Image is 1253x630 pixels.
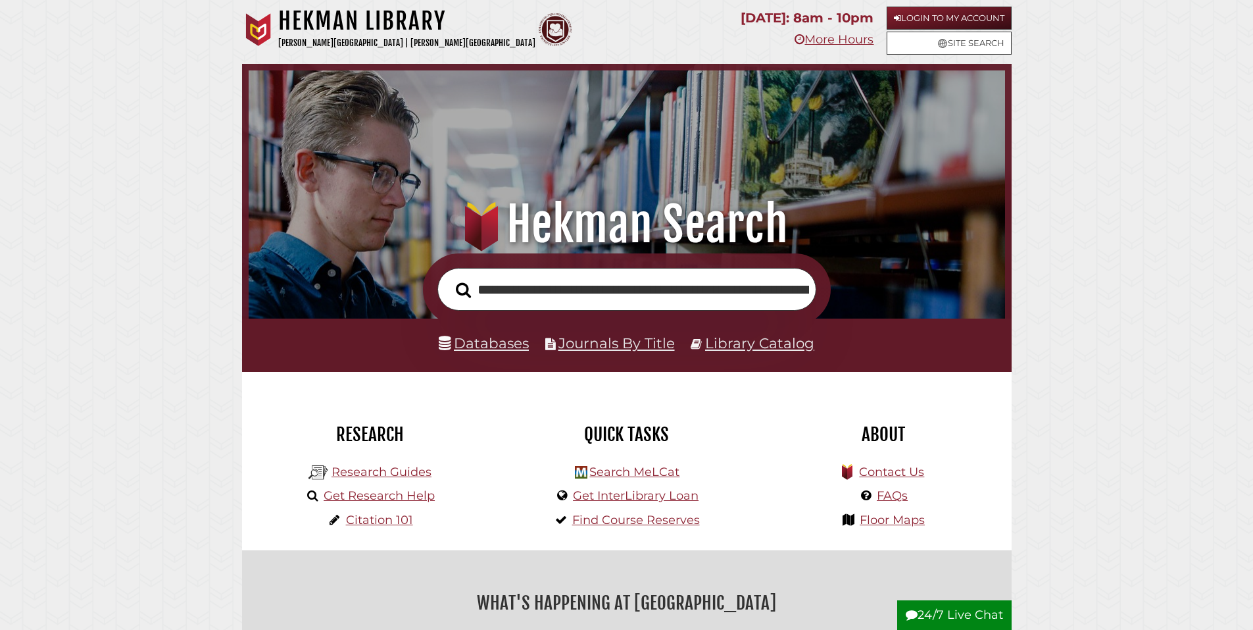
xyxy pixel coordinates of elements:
[278,7,535,36] h1: Hekman Library
[558,334,675,352] a: Journals By Title
[589,465,679,479] a: Search MeLCat
[439,334,529,352] a: Databases
[324,488,435,503] a: Get Research Help
[877,488,908,503] a: FAQs
[887,7,1012,30] a: Login to My Account
[539,13,572,46] img: Calvin Theological Seminary
[765,423,1002,446] h2: About
[575,466,587,479] img: Hekman Library Logo
[278,36,535,51] p: [PERSON_NAME][GEOGRAPHIC_DATA] | [PERSON_NAME][GEOGRAPHIC_DATA]
[267,196,986,253] h1: Hekman Search
[887,32,1012,55] a: Site Search
[572,513,700,527] a: Find Course Reserves
[252,588,1002,618] h2: What's Happening at [GEOGRAPHIC_DATA]
[508,423,745,446] h2: Quick Tasks
[332,465,431,479] a: Research Guides
[242,13,275,46] img: Calvin University
[860,513,925,527] a: Floor Maps
[449,278,478,302] button: Search
[795,32,873,47] a: More Hours
[859,465,924,479] a: Contact Us
[705,334,814,352] a: Library Catalog
[346,513,413,527] a: Citation 101
[252,423,489,446] h2: Research
[308,463,328,483] img: Hekman Library Logo
[741,7,873,30] p: [DATE]: 8am - 10pm
[456,282,471,298] i: Search
[573,488,699,503] a: Get InterLibrary Loan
